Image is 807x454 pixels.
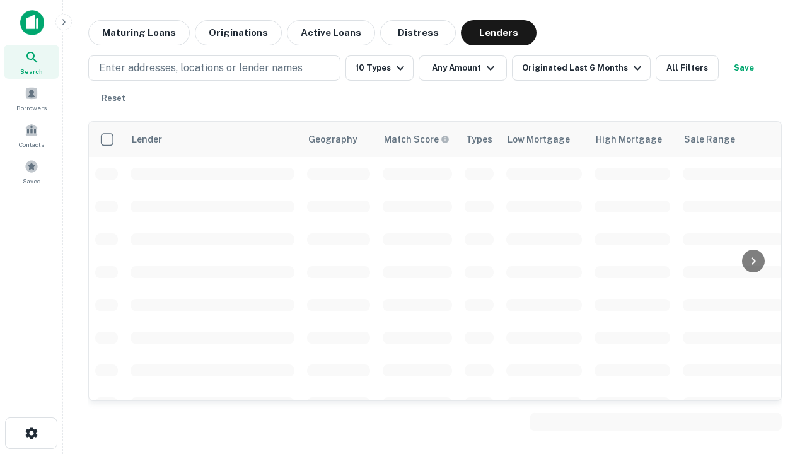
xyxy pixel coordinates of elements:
th: Lender [124,122,301,157]
div: Sale Range [684,132,735,147]
th: Low Mortgage [500,122,588,157]
div: Geography [308,132,357,147]
button: 10 Types [345,55,414,81]
button: Save your search to get updates of matches that match your search criteria. [724,55,764,81]
th: Sale Range [676,122,790,157]
iframe: Chat Widget [744,313,807,373]
span: Search [20,66,43,76]
button: Any Amount [419,55,507,81]
div: High Mortgage [596,132,662,147]
h6: Match Score [384,132,447,146]
p: Enter addresses, locations or lender names [99,61,303,76]
a: Borrowers [4,81,59,115]
a: Saved [4,154,59,189]
span: Contacts [19,139,44,149]
span: Borrowers [16,103,47,113]
button: Originations [195,20,282,45]
button: Reset [93,86,134,111]
div: Lender [132,132,162,147]
th: Types [458,122,500,157]
a: Contacts [4,118,59,152]
div: Originated Last 6 Months [522,61,645,76]
button: Maturing Loans [88,20,190,45]
button: Lenders [461,20,537,45]
button: Enter addresses, locations or lender names [88,55,340,81]
th: High Mortgage [588,122,676,157]
div: Capitalize uses an advanced AI algorithm to match your search with the best lender. The match sco... [384,132,450,146]
th: Capitalize uses an advanced AI algorithm to match your search with the best lender. The match sco... [376,122,458,157]
button: All Filters [656,55,719,81]
button: Active Loans [287,20,375,45]
span: Saved [23,176,41,186]
div: Types [466,132,492,147]
a: Search [4,45,59,79]
div: Low Mortgage [508,132,570,147]
th: Geography [301,122,376,157]
button: Originated Last 6 Months [512,55,651,81]
img: capitalize-icon.png [20,10,44,35]
button: Distress [380,20,456,45]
